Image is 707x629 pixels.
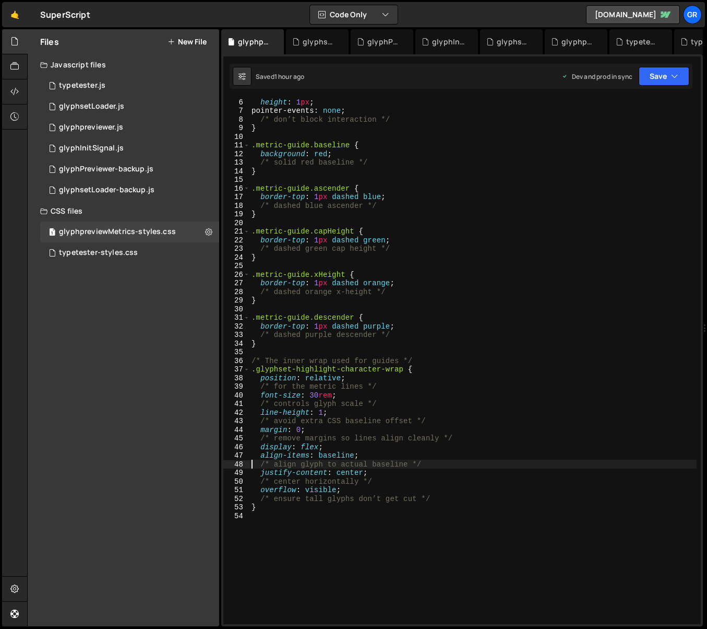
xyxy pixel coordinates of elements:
[40,138,219,159] div: 17017/47329.js
[2,2,28,27] a: 🤙
[561,72,632,81] div: Dev and prod in sync
[223,313,250,322] div: 31
[223,98,250,107] div: 6
[59,227,176,237] div: glyphpreviewMetrics-styles.css
[223,512,250,521] div: 54
[223,167,250,176] div: 14
[223,460,250,469] div: 48
[59,123,123,132] div: glyphpreviewer.js
[223,340,250,348] div: 34
[223,236,250,245] div: 22
[40,8,90,21] div: SuperScript
[223,253,250,262] div: 24
[223,227,250,236] div: 21
[223,124,250,133] div: 9
[223,409,250,417] div: 42
[223,219,250,228] div: 20
[59,185,154,195] div: glyphsetLoader-backup.js
[40,117,219,138] div: 17017/47275.js
[49,229,55,237] span: 1
[223,271,250,279] div: 26
[223,322,250,331] div: 32
[310,5,398,24] button: Code Only
[223,331,250,340] div: 33
[40,36,59,48] h2: Files
[223,469,250,477] div: 49
[223,357,250,366] div: 36
[28,201,219,222] div: CSS files
[223,495,250,504] div: 52
[223,348,250,357] div: 35
[223,176,250,184] div: 15
[223,434,250,443] div: 45
[256,72,304,81] div: Saved
[223,374,250,383] div: 38
[223,391,250,400] div: 40
[303,37,336,47] div: glyphsetLoader-backup.js
[639,67,689,86] button: Save
[683,5,702,24] a: Gr
[223,382,250,391] div: 39
[223,486,250,495] div: 51
[223,150,250,159] div: 12
[40,75,219,96] div: typetester.js
[223,443,250,452] div: 46
[223,477,250,486] div: 50
[223,279,250,288] div: 27
[223,202,250,211] div: 18
[432,37,465,47] div: glyphInitSignal.js
[274,72,305,81] div: 1 hour ago
[626,37,660,47] div: typetester-styles.css
[223,503,250,512] div: 53
[223,451,250,460] div: 47
[40,96,219,117] div: glyphsetLoader.js
[223,107,250,115] div: 7
[223,417,250,426] div: 43
[223,184,250,193] div: 16
[223,193,250,202] div: 17
[497,37,530,47] div: glyphsetLoader.js
[223,426,250,435] div: 44
[238,37,271,47] div: glyphpreviewMetrics-styles.css
[59,248,138,258] div: typetester-styles.css
[59,102,124,111] div: glyphsetLoader.js
[223,296,250,305] div: 29
[223,210,250,219] div: 19
[59,165,153,174] div: glyphPreviewer-backup.js
[223,288,250,297] div: 28
[59,144,124,153] div: glyphInitSignal.js
[40,180,219,201] div: 17017/47344.js
[28,54,219,75] div: Javascript files
[223,305,250,314] div: 30
[586,5,680,24] a: [DOMAIN_NAME]
[59,81,105,90] div: typetester.js
[223,158,250,167] div: 13
[223,400,250,409] div: 41
[223,244,250,253] div: 23
[223,141,250,150] div: 11
[223,262,250,271] div: 25
[223,133,250,142] div: 10
[561,37,595,47] div: glyphpreviewer.js
[167,38,207,46] button: New File
[40,242,219,263] div: 17017/47137.css
[40,222,219,242] div: 17017/47345.css
[367,37,401,47] div: glyphPreviewer-backup.js
[223,365,250,374] div: 37
[40,159,219,180] div: 17017/47335.js
[223,115,250,124] div: 8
